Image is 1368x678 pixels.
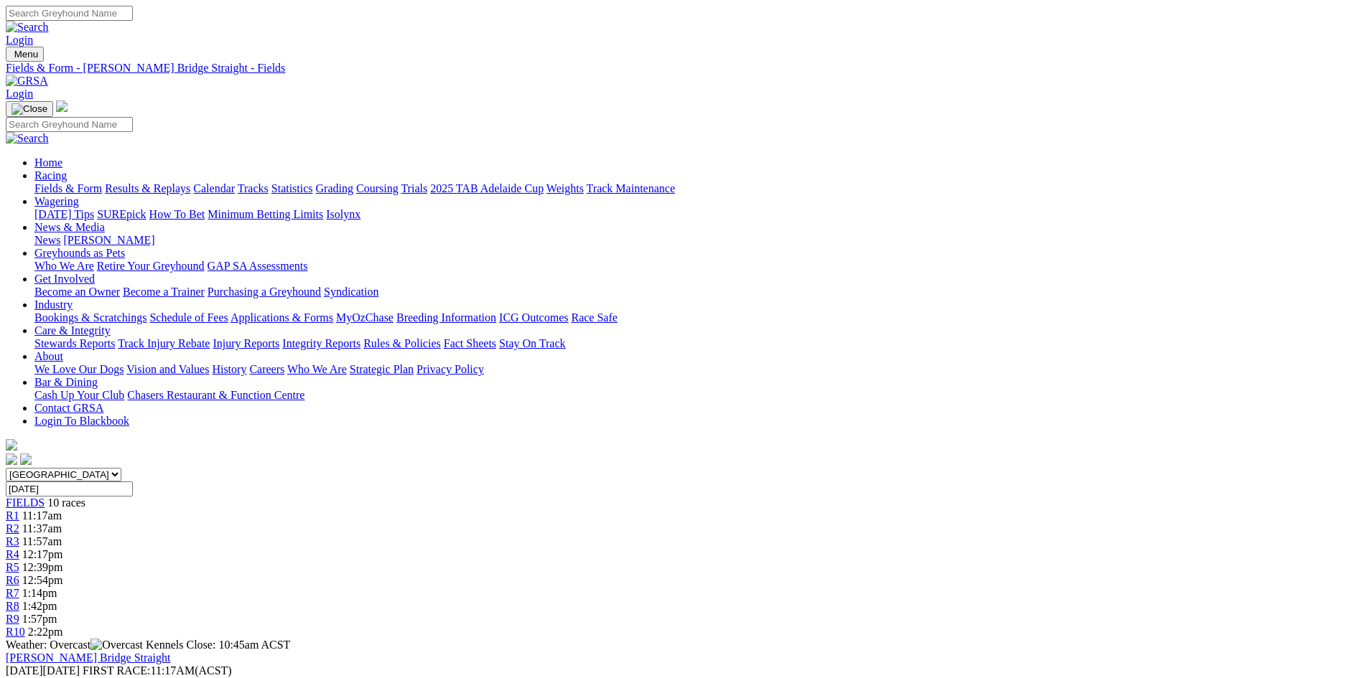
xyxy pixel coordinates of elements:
[34,286,120,298] a: Become an Owner
[34,389,124,401] a: Cash Up Your Club
[22,574,63,586] span: 12:54pm
[6,88,33,100] a: Login
[118,337,210,349] a: Track Injury Rebate
[6,561,19,573] a: R5
[6,34,33,46] a: Login
[546,182,584,194] a: Weights
[34,208,94,220] a: [DATE] Tips
[34,169,67,182] a: Racing
[34,273,95,285] a: Get Involved
[47,496,85,509] span: 10 races
[34,182,102,194] a: Fields & Form
[22,522,62,535] span: 11:37am
[28,626,63,638] span: 2:22pm
[149,311,228,324] a: Schedule of Fees
[499,311,568,324] a: ICG Outcomes
[350,363,414,375] a: Strategic Plan
[6,117,133,132] input: Search
[6,587,19,599] a: R7
[83,664,232,677] span: 11:17AM(ACST)
[6,535,19,547] span: R3
[22,613,57,625] span: 1:57pm
[326,208,360,220] a: Isolynx
[208,260,308,272] a: GAP SA Assessments
[6,548,19,560] a: R4
[6,639,146,651] span: Weather: Overcast
[127,389,304,401] a: Chasers Restaurant & Function Centre
[34,298,73,311] a: Industry
[193,182,235,194] a: Calendar
[149,208,205,220] a: How To Bet
[34,247,125,259] a: Greyhounds as Pets
[6,613,19,625] a: R9
[34,363,124,375] a: We Love Our Dogs
[34,311,1362,324] div: Industry
[6,651,170,664] a: [PERSON_NAME] Bridge Straight
[97,208,146,220] a: SUREpick
[22,587,57,599] span: 1:14pm
[363,337,441,349] a: Rules & Policies
[6,600,19,612] a: R8
[6,574,19,586] a: R6
[34,363,1362,376] div: About
[271,182,313,194] a: Statistics
[249,363,284,375] a: Careers
[34,195,79,207] a: Wagering
[34,260,1362,273] div: Greyhounds as Pets
[499,337,565,349] a: Stay On Track
[123,286,205,298] a: Become a Trainer
[208,208,323,220] a: Minimum Betting Limits
[34,415,129,427] a: Login To Blackbook
[6,453,17,465] img: facebook.svg
[34,221,105,233] a: News & Media
[6,664,80,677] span: [DATE]
[6,101,53,117] button: Toggle navigation
[587,182,675,194] a: Track Maintenance
[56,100,68,112] img: logo-grsa-white.png
[336,311,394,324] a: MyOzChase
[316,182,353,194] a: Grading
[396,311,496,324] a: Breeding Information
[444,337,496,349] a: Fact Sheets
[34,286,1362,298] div: Get Involved
[34,182,1362,195] div: Racing
[22,600,57,612] span: 1:42pm
[34,376,98,388] a: Bar & Dining
[6,75,48,88] img: GRSA
[22,548,63,560] span: 12:17pm
[34,311,146,324] a: Bookings & Scratchings
[324,286,378,298] a: Syndication
[571,311,617,324] a: Race Safe
[238,182,269,194] a: Tracks
[208,286,321,298] a: Purchasing a Greyhound
[6,481,133,496] input: Select date
[212,363,246,375] a: History
[34,337,1362,350] div: Care & Integrity
[231,311,333,324] a: Applications & Forms
[6,522,19,535] span: R2
[14,49,38,60] span: Menu
[6,62,1362,75] a: Fields & Form - [PERSON_NAME] Bridge Straight - Fields
[126,363,209,375] a: Vision and Values
[6,509,19,522] a: R1
[6,47,44,62] button: Toggle navigation
[22,509,62,522] span: 11:17am
[6,496,45,509] a: FIELDS
[34,350,63,362] a: About
[146,639,290,651] span: Kennels Close: 10:45am ACST
[105,182,190,194] a: Results & Replays
[6,439,17,451] img: logo-grsa-white.png
[20,453,32,465] img: twitter.svg
[6,626,25,638] a: R10
[22,535,62,547] span: 11:57am
[287,363,347,375] a: Who We Are
[401,182,427,194] a: Trials
[34,402,103,414] a: Contact GRSA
